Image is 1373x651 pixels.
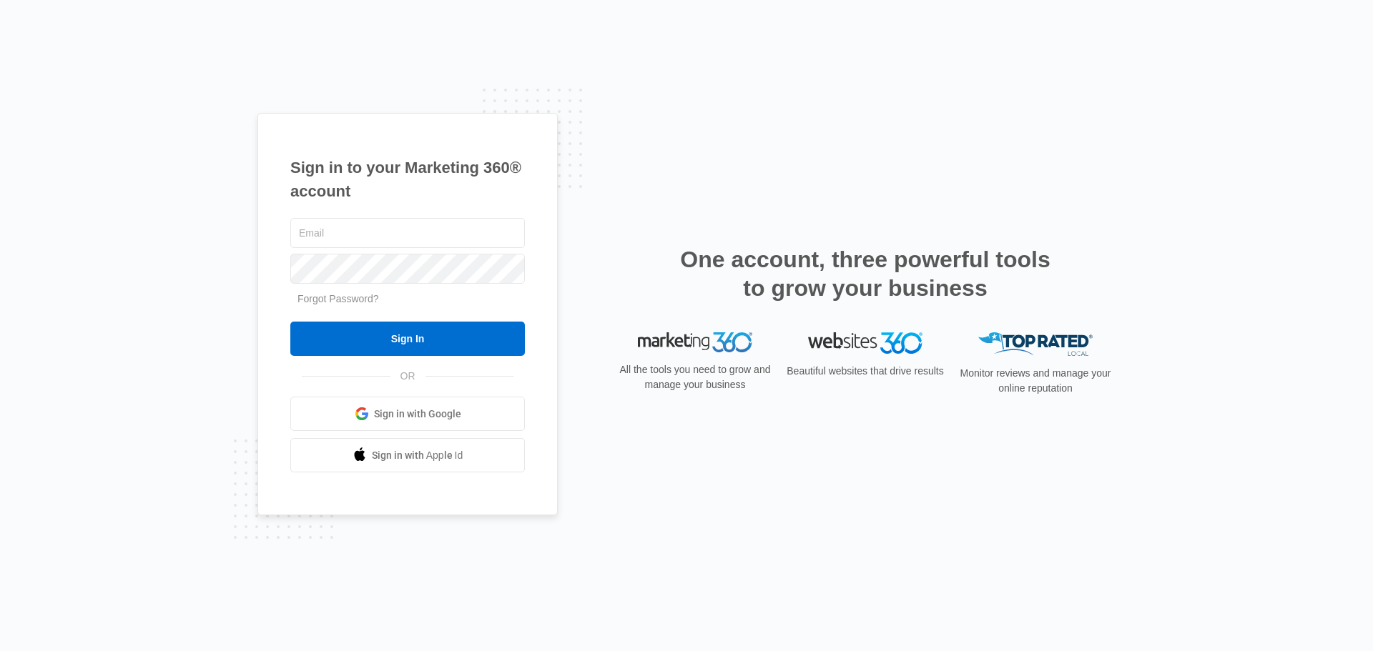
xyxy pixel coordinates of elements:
[676,245,1055,302] h2: One account, three powerful tools to grow your business
[374,407,461,422] span: Sign in with Google
[372,448,463,463] span: Sign in with Apple Id
[808,332,922,353] img: Websites 360
[290,156,525,203] h1: Sign in to your Marketing 360® account
[290,218,525,248] input: Email
[955,366,1116,396] p: Monitor reviews and manage your online reputation
[297,293,379,304] a: Forgot Password?
[290,322,525,356] input: Sign In
[290,397,525,431] a: Sign in with Google
[290,438,525,472] a: Sign in with Apple Id
[638,332,752,352] img: Marketing 360
[785,364,945,379] p: Beautiful websites that drive results
[978,332,1093,356] img: Top Rated Local
[615,362,775,392] p: All the tools you need to grow and manage your business
[390,369,425,384] span: OR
